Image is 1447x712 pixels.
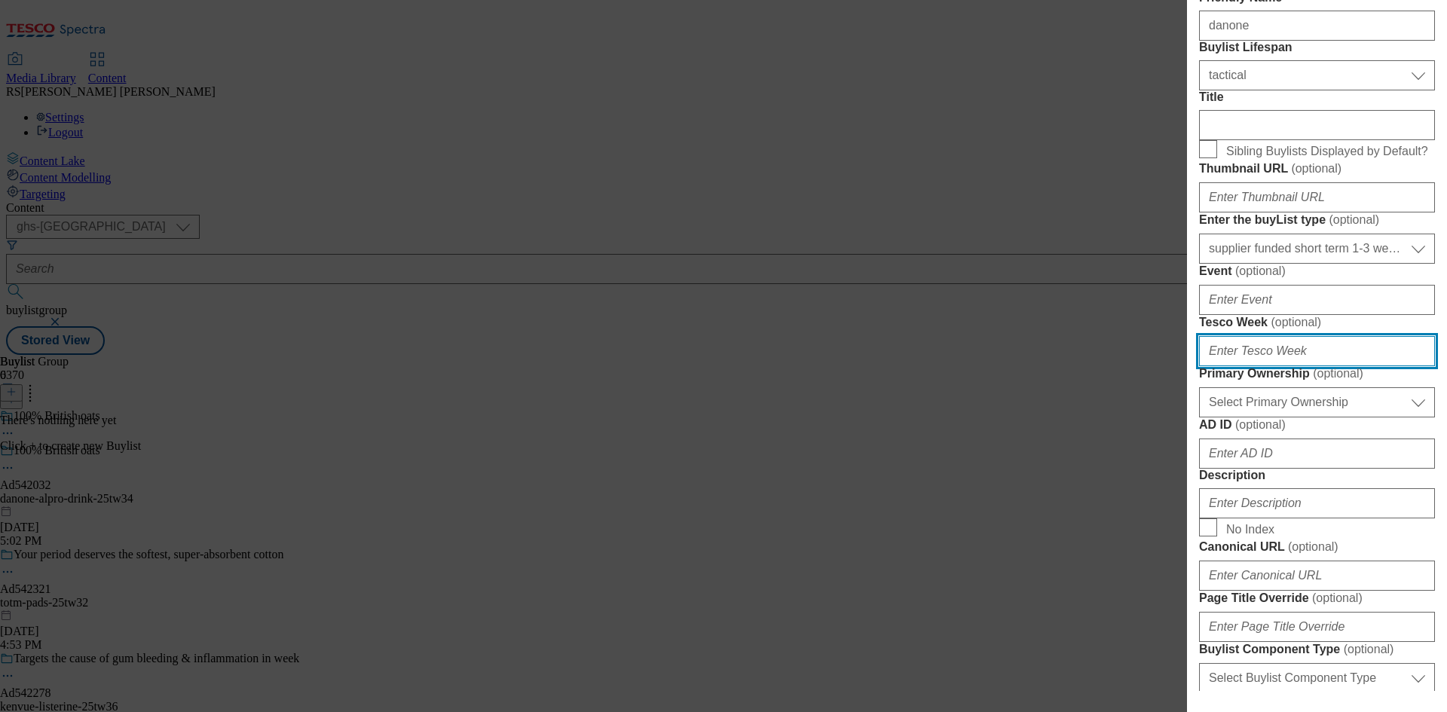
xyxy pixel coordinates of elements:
[1199,612,1435,642] input: Enter Page Title Override
[1235,264,1286,277] span: ( optional )
[1235,418,1286,431] span: ( optional )
[1199,439,1435,469] input: Enter AD ID
[1226,145,1428,158] span: Sibling Buylists Displayed by Default?
[1312,591,1363,604] span: ( optional )
[1313,367,1363,380] span: ( optional )
[1199,41,1435,54] label: Buylist Lifespan
[1329,213,1379,226] span: ( optional )
[1199,417,1435,432] label: AD ID
[1199,110,1435,140] input: Enter Title
[1199,561,1435,591] input: Enter Canonical URL
[1271,316,1321,328] span: ( optional )
[1199,366,1435,381] label: Primary Ownership
[1199,488,1435,518] input: Enter Description
[1199,11,1435,41] input: Enter Friendly Name
[1199,182,1435,212] input: Enter Thumbnail URL
[1199,90,1435,104] label: Title
[1199,336,1435,366] input: Enter Tesco Week
[1199,285,1435,315] input: Enter Event
[1199,642,1435,657] label: Buylist Component Type
[1199,212,1435,228] label: Enter the buyList type
[1291,162,1341,175] span: ( optional )
[1199,469,1435,482] label: Description
[1344,643,1394,655] span: ( optional )
[1288,540,1338,553] span: ( optional )
[1199,591,1435,606] label: Page Title Override
[1199,539,1435,555] label: Canonical URL
[1226,523,1274,536] span: No Index
[1199,161,1435,176] label: Thumbnail URL
[1199,264,1435,279] label: Event
[1199,315,1435,330] label: Tesco Week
